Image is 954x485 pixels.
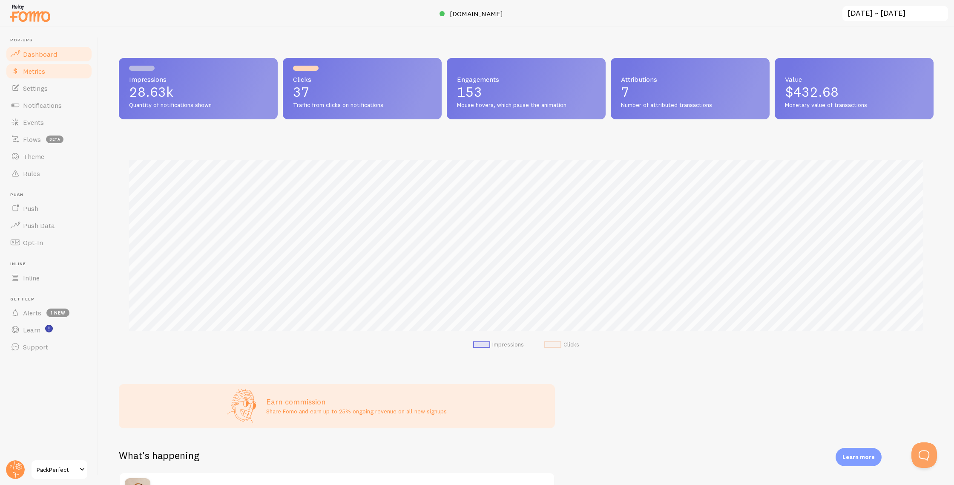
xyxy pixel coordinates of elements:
[23,343,48,351] span: Support
[5,200,93,217] a: Push
[5,63,93,80] a: Metrics
[457,76,595,83] span: Engagements
[836,448,882,466] div: Learn more
[37,465,77,475] span: PackPerfect
[129,101,267,109] span: Quantity of notifications shown
[293,76,431,83] span: Clicks
[45,325,53,332] svg: <p>Watch New Feature Tutorials!</p>
[5,269,93,286] a: Inline
[23,204,38,213] span: Push
[10,297,93,302] span: Get Help
[23,50,57,58] span: Dashboard
[5,80,93,97] a: Settings
[473,341,524,349] li: Impressions
[266,407,447,416] p: Share Fomo and earn up to 25% ongoing revenue on all new signups
[23,84,48,92] span: Settings
[5,165,93,182] a: Rules
[5,97,93,114] a: Notifications
[23,221,55,230] span: Push Data
[293,101,431,109] span: Traffic from clicks on notifications
[5,46,93,63] a: Dashboard
[5,338,93,355] a: Support
[5,148,93,165] a: Theme
[457,85,595,99] p: 153
[23,67,45,75] span: Metrics
[46,136,63,143] span: beta
[23,238,43,247] span: Opt-In
[23,118,44,127] span: Events
[5,217,93,234] a: Push Data
[621,76,759,83] span: Attributions
[842,453,875,461] p: Learn more
[23,152,44,161] span: Theme
[23,135,41,144] span: Flows
[10,192,93,198] span: Push
[785,76,923,83] span: Value
[621,101,759,109] span: Number of attributed transactions
[9,2,52,24] img: fomo-relay-logo-orange.svg
[621,85,759,99] p: 7
[10,38,93,43] span: Pop-ups
[5,304,93,321] a: Alerts 1 new
[23,326,40,334] span: Learn
[5,114,93,131] a: Events
[5,131,93,148] a: Flows beta
[23,309,41,317] span: Alerts
[785,84,839,100] span: $432.68
[544,341,579,349] li: Clicks
[5,234,93,251] a: Opt-In
[31,459,88,480] a: PackPerfect
[23,101,62,110] span: Notifications
[46,309,69,317] span: 1 new
[23,169,40,178] span: Rules
[266,397,447,407] h3: Earn commission
[457,101,595,109] span: Mouse hovers, which pause the animation
[23,274,40,282] span: Inline
[129,85,267,99] p: 28.63k
[10,261,93,267] span: Inline
[129,76,267,83] span: Impressions
[5,321,93,338] a: Learn
[293,85,431,99] p: 37
[911,442,937,468] iframe: Help Scout Beacon - Open
[119,449,199,462] h2: What's happening
[785,101,923,109] span: Monetary value of transactions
